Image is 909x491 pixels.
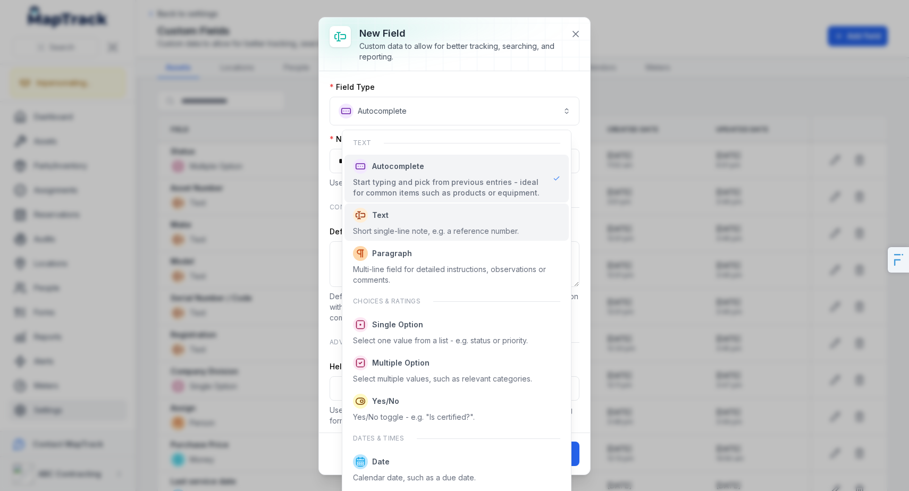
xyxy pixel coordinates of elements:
[353,472,476,483] div: Calendar date, such as a due date.
[372,396,399,407] span: Yes/No
[372,319,423,330] span: Single Option
[372,248,412,259] span: Paragraph
[353,264,560,285] div: Multi-line field for detailed instructions, observations or comments.
[344,132,569,154] div: Text
[353,335,528,346] div: Select one value from a list - e.g. status or priority.
[353,374,532,384] div: Select multiple values, such as relevant categories.
[344,291,569,312] div: Choices & ratings
[353,177,544,198] div: Start typing and pick from previous entries - ideal for common items such as products or equipment.
[344,428,569,449] div: Dates & times
[353,412,475,422] div: Yes/No toggle - e.g. "Is certified?".
[372,456,390,467] span: Date
[353,226,519,236] div: Short single-line note, e.g. a reference number.
[330,97,579,125] button: Autocomplete
[372,161,424,172] span: Autocomplete
[372,358,430,368] span: Multiple Option
[372,210,389,221] span: Text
